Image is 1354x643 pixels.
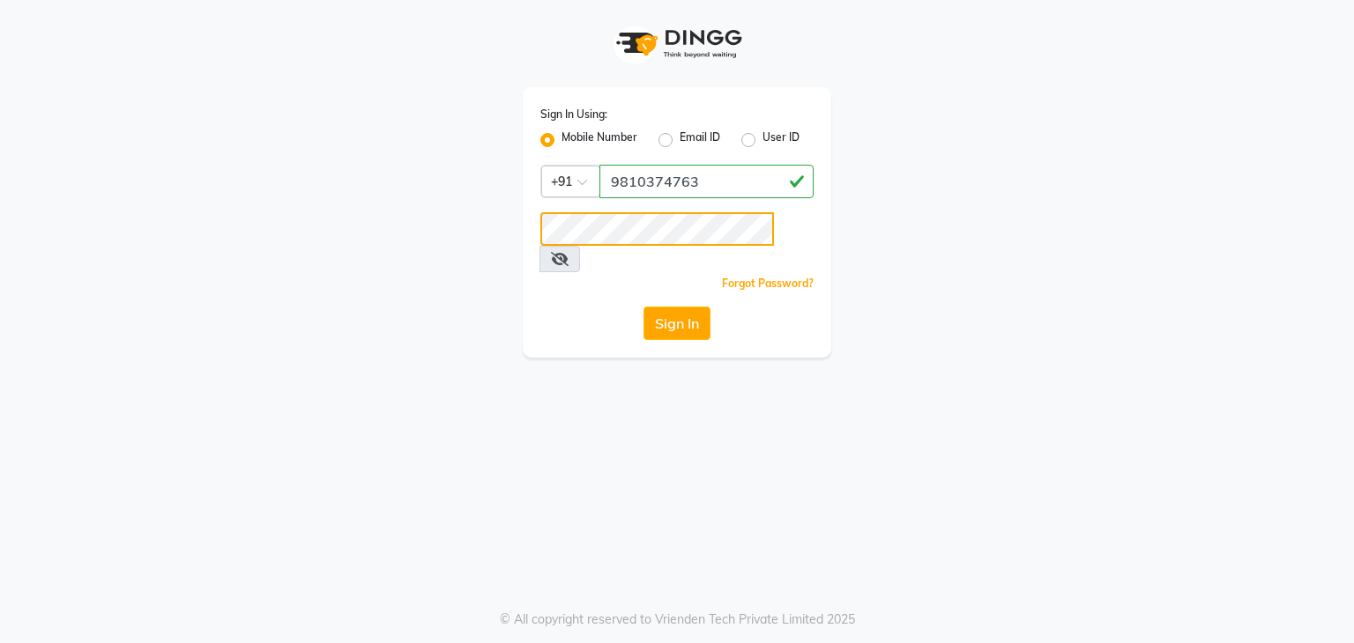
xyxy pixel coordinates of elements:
[606,18,748,70] img: logo1.svg
[599,165,814,198] input: Username
[763,129,800,151] label: User ID
[540,107,607,122] label: Sign In Using:
[644,307,710,340] button: Sign In
[562,129,637,151] label: Mobile Number
[722,277,814,290] a: Forgot Password?
[540,212,774,246] input: Username
[680,129,720,151] label: Email ID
